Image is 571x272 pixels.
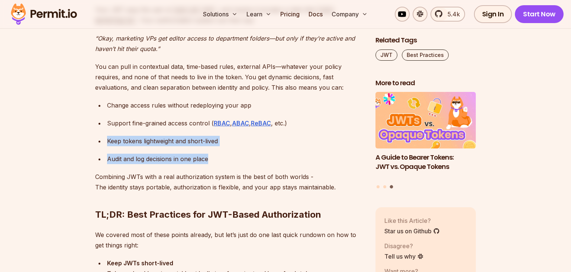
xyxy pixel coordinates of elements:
[232,119,249,127] a: ABAC
[329,7,371,22] button: Company
[214,119,230,127] a: RBAC
[515,5,564,23] a: Start Now
[375,92,476,149] img: A Guide to Bearer Tokens: JWT vs. Opaque Tokens
[375,153,476,172] h3: A Guide to Bearer Tokens: JWT vs. Opaque Tokens
[375,92,476,181] li: 3 of 3
[251,119,271,127] a: ReBAC
[95,61,364,93] p: You can pull in contextual data, time-based rules, external APIs—whatever your policy requires, a...
[277,7,303,22] a: Pricing
[375,79,476,88] h2: More to read
[375,36,476,45] h2: Related Tags
[107,100,364,111] div: Change access rules without redeploying your app
[383,185,386,188] button: Go to slide 2
[375,49,397,61] a: JWT
[95,179,364,221] h2: TL;DR: Best Practices for JWT-Based Authorization
[243,7,274,22] button: Learn
[443,10,460,19] span: 5.4k
[384,241,424,250] p: Disagree?
[107,259,173,267] strong: Keep JWTs short-lived
[95,35,355,52] em: “Okay, marketing VPs get editor access to department folders—but only if they’re active and haven...
[95,230,364,250] p: We covered most of these points already, but let’s just do one last quick rundown on how to get t...
[377,185,380,188] button: Go to slide 1
[375,92,476,181] a: A Guide to Bearer Tokens: JWT vs. Opaque TokensA Guide to Bearer Tokens: JWT vs. Opaque Tokens
[107,118,364,128] div: Support fine-grained access control ( , , , etc.)
[474,5,512,23] a: Sign In
[430,7,465,22] a: 5.4k
[402,49,449,61] a: Best Practices
[384,227,440,236] a: Star us on Github
[200,7,241,22] button: Solutions
[306,7,326,22] a: Docs
[390,185,393,189] button: Go to slide 3
[384,216,440,225] p: Like this Article?
[107,154,364,164] div: Audit and log decisions in one place
[7,1,80,27] img: Permit logo
[384,252,424,261] a: Tell us why
[375,92,476,190] div: Posts
[95,172,364,192] p: Combining JWTs with a real authorization system is the best of both worlds - The identity stays p...
[107,136,364,146] div: Keep tokens lightweight and short-lived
